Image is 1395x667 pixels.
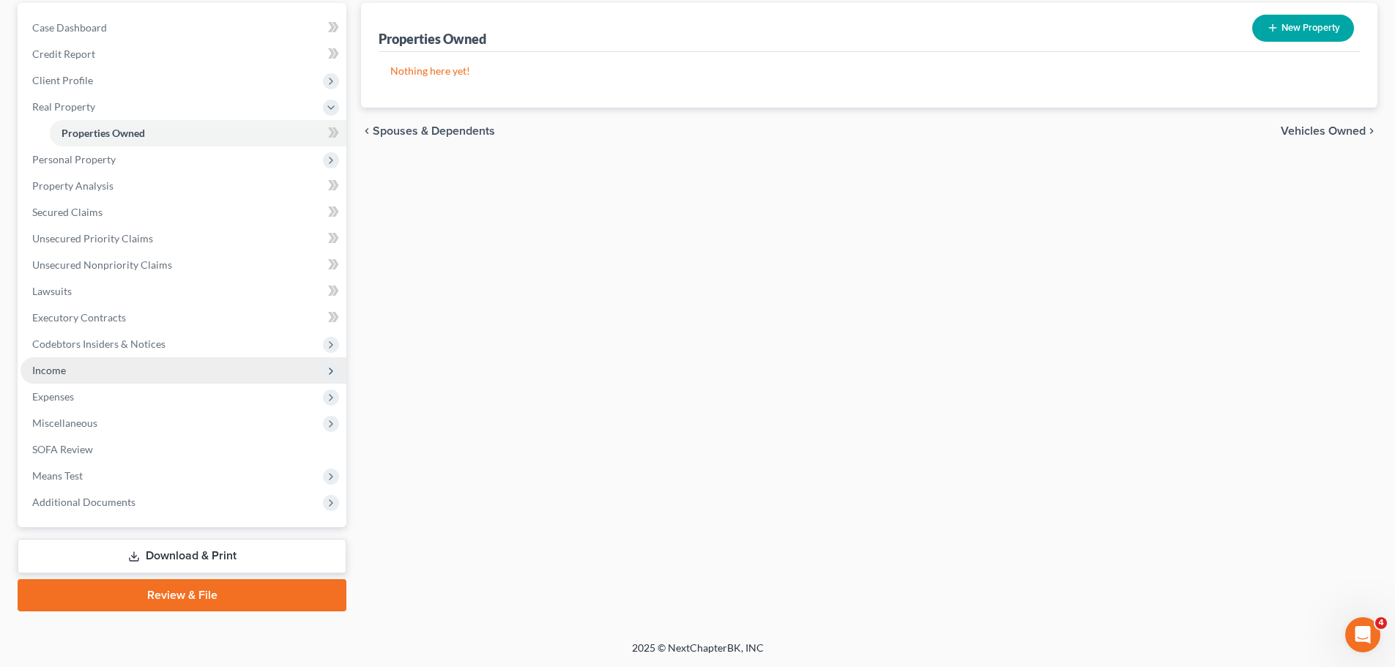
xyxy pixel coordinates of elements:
[21,278,346,305] a: Lawsuits
[32,258,172,271] span: Unsecured Nonpriority Claims
[280,641,1115,667] div: 2025 © NextChapterBK, INC
[32,21,107,34] span: Case Dashboard
[32,206,103,218] span: Secured Claims
[32,285,72,297] span: Lawsuits
[21,226,346,252] a: Unsecured Priority Claims
[361,125,495,137] button: chevron_left Spouses & Dependents
[32,338,165,350] span: Codebtors Insiders & Notices
[1281,125,1377,137] button: Vehicles Owned chevron_right
[21,173,346,199] a: Property Analysis
[50,120,346,146] a: Properties Owned
[32,469,83,482] span: Means Test
[18,539,346,573] a: Download & Print
[32,443,93,455] span: SOFA Review
[1281,125,1366,137] span: Vehicles Owned
[32,390,74,403] span: Expenses
[21,252,346,278] a: Unsecured Nonpriority Claims
[32,232,153,245] span: Unsecured Priority Claims
[1375,617,1387,629] span: 4
[373,125,495,137] span: Spouses & Dependents
[21,15,346,41] a: Case Dashboard
[1345,617,1380,652] iframe: Intercom live chat
[32,48,95,60] span: Credit Report
[21,436,346,463] a: SOFA Review
[32,74,93,86] span: Client Profile
[32,311,126,324] span: Executory Contracts
[32,364,66,376] span: Income
[21,199,346,226] a: Secured Claims
[18,579,346,611] a: Review & File
[62,127,145,139] span: Properties Owned
[32,179,114,192] span: Property Analysis
[1366,125,1377,137] i: chevron_right
[379,30,486,48] div: Properties Owned
[32,417,97,429] span: Miscellaneous
[361,125,373,137] i: chevron_left
[32,496,135,508] span: Additional Documents
[21,305,346,331] a: Executory Contracts
[1252,15,1354,42] button: New Property
[32,153,116,165] span: Personal Property
[390,64,1348,78] p: Nothing here yet!
[32,100,95,113] span: Real Property
[21,41,346,67] a: Credit Report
